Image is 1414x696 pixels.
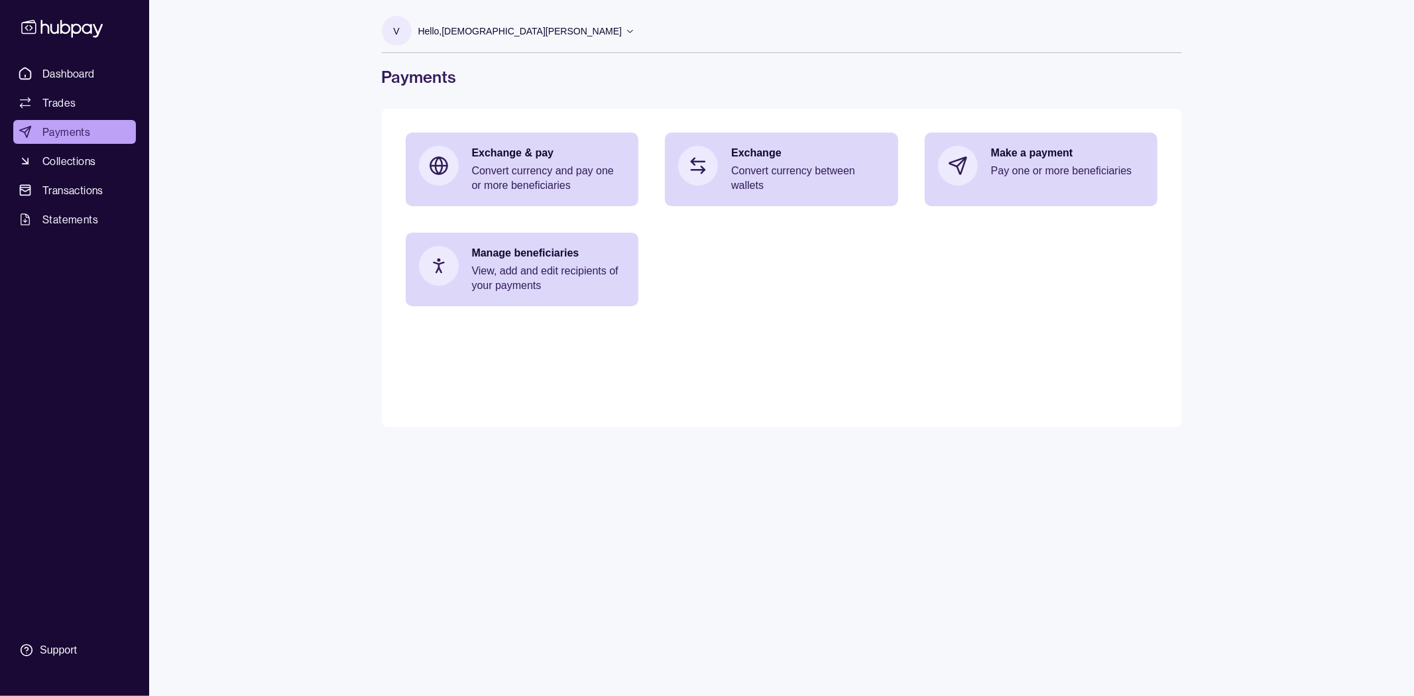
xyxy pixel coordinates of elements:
[472,146,626,160] p: Exchange & pay
[731,164,885,193] p: Convert currency between wallets
[13,178,136,202] a: Transactions
[472,264,626,293] p: View, add and edit recipients of your payments
[406,233,639,306] a: Manage beneficiariesView, add and edit recipients of your payments
[42,211,98,227] span: Statements
[665,133,898,206] a: ExchangeConvert currency between wallets
[42,182,103,198] span: Transactions
[393,24,399,38] p: V
[40,643,77,658] div: Support
[418,24,622,38] p: Hello, [DEMOGRAPHIC_DATA][PERSON_NAME]
[13,91,136,115] a: Trades
[42,66,95,82] span: Dashboard
[472,164,626,193] p: Convert currency and pay one or more beneficiaries
[382,66,1182,87] h1: Payments
[13,62,136,86] a: Dashboard
[731,146,885,160] p: Exchange
[42,153,95,169] span: Collections
[925,133,1158,199] a: Make a paymentPay one or more beneficiaries
[13,120,136,144] a: Payments
[991,146,1145,160] p: Make a payment
[13,636,136,664] a: Support
[406,133,639,206] a: Exchange & payConvert currency and pay one or more beneficiaries
[472,246,626,261] p: Manage beneficiaries
[13,207,136,231] a: Statements
[42,124,90,140] span: Payments
[13,149,136,173] a: Collections
[991,164,1145,178] p: Pay one or more beneficiaries
[42,95,76,111] span: Trades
